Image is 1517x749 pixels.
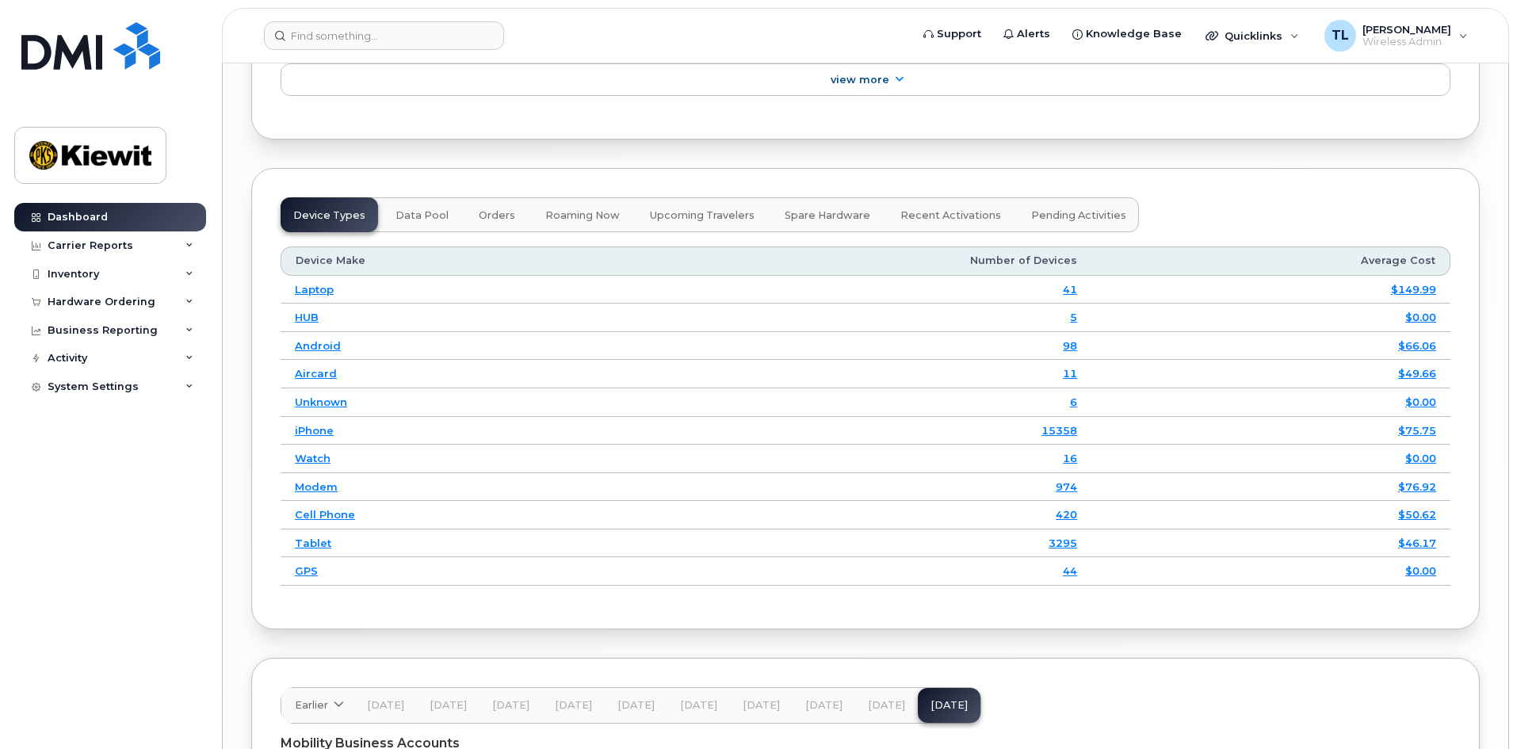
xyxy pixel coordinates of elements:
a: 41 [1063,283,1077,296]
a: Earlier [281,688,354,723]
span: Spare Hardware [785,209,870,222]
span: TL [1332,26,1349,45]
a: $46.17 [1398,537,1436,549]
span: Roaming Now [545,209,620,222]
span: [DATE] [367,699,404,712]
a: $76.92 [1398,480,1436,493]
span: [PERSON_NAME] [1362,23,1451,36]
a: GPS [295,564,318,577]
div: Quicklinks [1194,20,1310,52]
a: Unknown [295,396,347,408]
span: [DATE] [555,699,592,712]
a: 11 [1063,367,1077,380]
a: Knowledge Base [1061,18,1193,50]
a: 420 [1056,508,1077,521]
span: [DATE] [868,699,905,712]
a: Support [912,18,992,50]
th: Device Make [281,246,623,275]
a: $50.62 [1398,508,1436,521]
span: [DATE] [743,699,780,712]
th: Average Cost [1091,246,1450,275]
span: Earlier [295,697,328,713]
span: [DATE] [492,699,529,712]
a: $0.00 [1405,396,1436,408]
a: Modem [295,480,338,493]
span: Data Pool [395,209,449,222]
a: Alerts [992,18,1061,50]
a: $75.75 [1398,424,1436,437]
span: [DATE] [805,699,843,712]
a: Watch [295,452,331,464]
a: $0.00 [1405,311,1436,323]
a: iPhone [295,424,334,437]
span: Orders [479,209,515,222]
a: 5 [1070,311,1077,323]
span: Alerts [1017,26,1050,42]
span: Support [937,26,981,42]
span: Knowledge Base [1086,26,1182,42]
a: View More [281,63,1450,97]
a: Tablet [295,537,331,549]
a: 3295 [1049,537,1077,549]
input: Find something... [264,21,504,50]
a: 15358 [1041,424,1077,437]
div: Tanner Lamoree [1313,20,1479,52]
a: Laptop [295,283,334,296]
a: Android [295,339,341,352]
a: 974 [1056,480,1077,493]
span: Quicklinks [1225,29,1282,42]
a: Aircard [295,367,337,380]
span: Pending Activities [1031,209,1126,222]
a: $66.06 [1398,339,1436,352]
a: HUB [295,311,319,323]
iframe: Messenger Launcher [1448,680,1505,737]
span: [DATE] [617,699,655,712]
a: 16 [1063,452,1077,464]
span: Wireless Admin [1362,36,1451,48]
span: View More [831,74,889,86]
th: Number of Devices [623,246,1091,275]
a: Cell Phone [295,508,355,521]
span: Recent Activations [900,209,1001,222]
a: $49.66 [1398,367,1436,380]
a: $0.00 [1405,452,1436,464]
a: $0.00 [1405,564,1436,577]
span: [DATE] [430,699,467,712]
span: [DATE] [680,699,717,712]
a: $149.99 [1391,283,1436,296]
span: Upcoming Travelers [650,209,755,222]
a: 6 [1070,396,1077,408]
a: 44 [1063,564,1077,577]
a: 98 [1063,339,1077,352]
